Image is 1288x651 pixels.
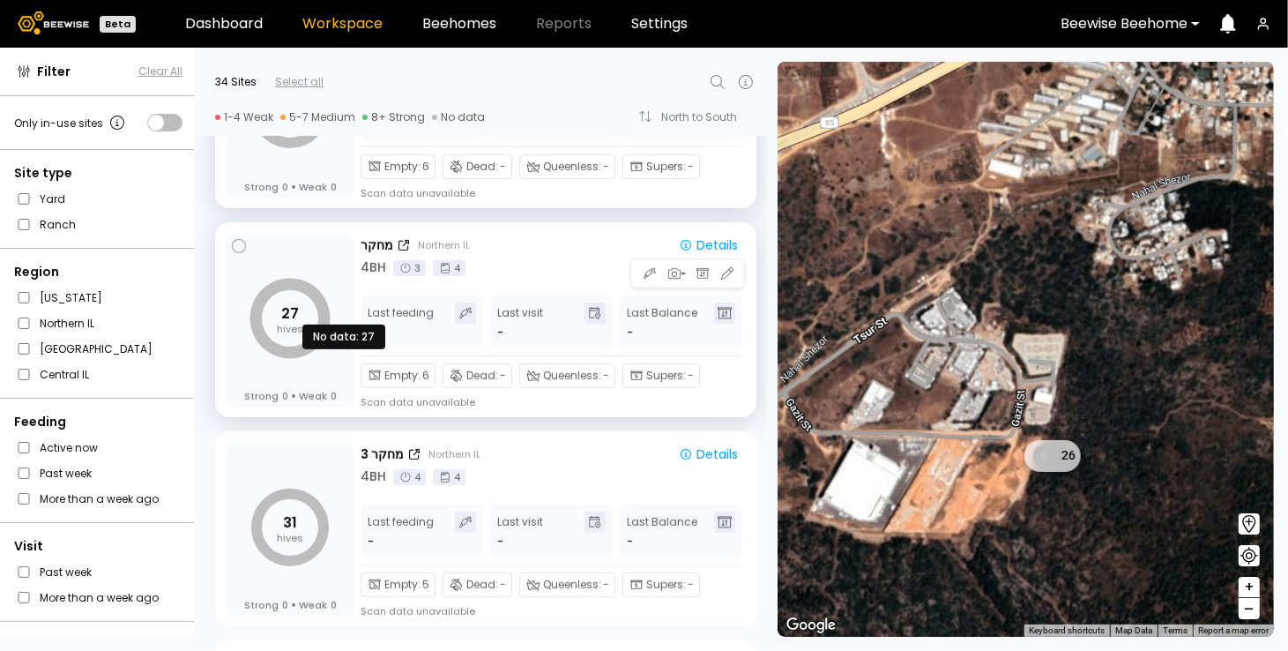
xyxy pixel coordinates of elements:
[497,512,543,550] div: Last visit
[37,63,71,81] span: Filter
[40,588,159,607] label: More than a week ago
[282,390,288,402] span: 0
[422,577,429,593] span: 5
[627,512,697,550] div: Last Balance
[100,16,136,33] div: Beta
[393,469,426,485] div: 4
[331,390,337,402] span: 0
[215,74,257,90] div: 34 Sites
[281,303,299,324] tspan: 27
[627,533,633,550] span: -
[361,186,475,200] div: Scan data unavailable
[14,537,182,556] div: Visit
[244,390,337,402] div: Strong Weak
[368,512,434,550] div: Last feeding
[422,368,429,384] span: 6
[40,438,98,457] label: Active now
[40,490,159,508] label: More than a week ago
[40,190,65,208] label: Yard
[1239,598,1260,619] button: –
[40,340,153,358] label: [GEOGRAPHIC_DATA]
[466,368,498,384] span: Dead :
[688,159,694,175] span: -
[422,17,496,31] a: Beehomes
[361,445,404,464] div: מחקר 3
[688,577,694,593] span: -
[368,303,434,341] div: Last feeding
[646,159,686,175] span: Supers :
[40,288,102,307] label: [US_STATE]
[362,110,425,124] div: 8+ Strong
[1163,625,1187,635] a: Terms (opens in new tab)
[280,110,355,124] div: 5-7 Medium
[1115,625,1152,637] button: Map Data
[432,110,485,124] div: No data
[603,577,609,593] span: -
[244,181,337,193] div: Strong Weak
[679,239,738,251] div: Details
[282,599,288,611] span: 0
[433,469,465,485] div: 4
[14,263,182,281] div: Region
[500,368,506,384] span: -
[331,181,337,193] span: 0
[215,110,273,124] div: 1-4 Weak
[466,577,498,593] span: Dead :
[646,577,686,593] span: Supers :
[543,577,601,593] span: Queenless :
[543,159,601,175] span: Queenless :
[1244,576,1254,598] span: +
[672,234,745,257] button: Details
[627,303,697,341] div: Last Balance
[782,614,840,637] img: Google
[40,314,94,333] label: Northern IL
[384,368,421,384] span: Empty :
[277,322,303,336] tspan: hives
[1198,625,1269,635] a: Report a map error
[536,17,592,31] span: Reports
[40,464,92,483] label: Past week
[433,260,465,276] div: 4
[384,577,421,593] span: Empty :
[393,260,426,276] div: 3
[40,563,92,581] label: Past week
[646,368,686,384] span: Supers :
[679,448,738,460] div: Details
[466,159,498,175] span: Dead :
[661,112,749,123] div: North to South
[14,112,128,133] div: Only in-use sites
[361,604,475,618] div: Scan data unavailable
[283,513,297,533] tspan: 31
[627,324,633,341] span: -
[138,64,182,79] button: Clear All
[244,599,337,611] div: Strong Weak
[500,159,506,175] span: -
[672,443,745,466] button: Details
[361,258,386,277] div: 4 BH
[422,159,429,175] span: 6
[603,368,609,384] span: -
[500,577,506,593] span: -
[603,159,609,175] span: -
[277,531,303,545] tspan: hives
[497,324,503,341] div: -
[384,159,421,175] span: Empty :
[782,614,840,637] a: Open this area in Google Maps (opens a new window)
[14,413,182,431] div: Feeding
[631,17,688,31] a: Settings
[361,236,393,255] div: מחקר
[18,11,89,34] img: Beewise logo
[185,17,263,31] a: Dashboard
[40,215,76,234] label: Ranch
[282,181,288,193] span: 0
[688,368,694,384] span: -
[361,395,475,409] div: Scan data unavailable
[331,599,337,611] span: 0
[1239,577,1260,598] button: +
[14,164,182,183] div: Site type
[497,303,543,341] div: Last visit
[418,238,470,252] div: Northern IL
[275,74,324,90] div: Select all
[361,468,386,486] div: 4 BH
